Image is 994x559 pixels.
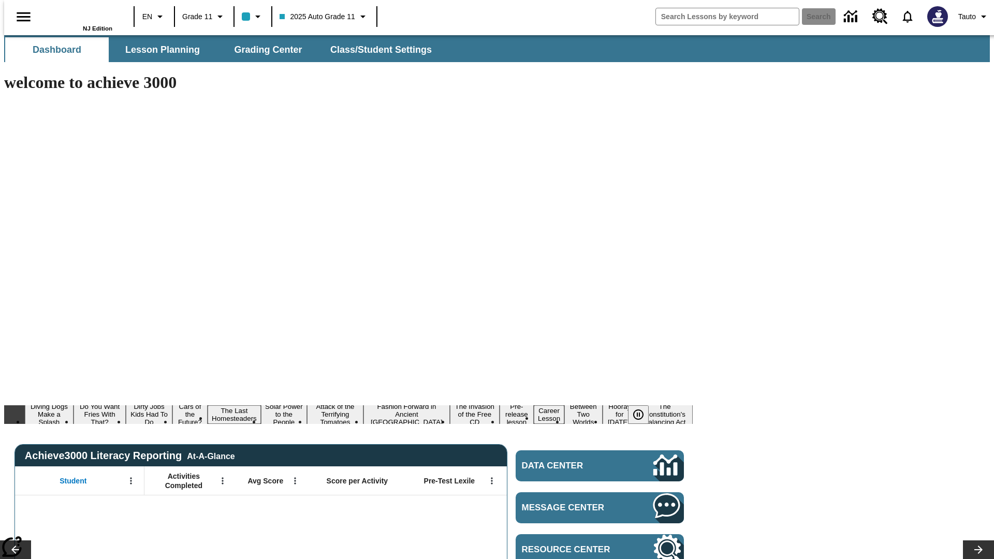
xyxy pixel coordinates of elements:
[522,461,619,471] span: Data Center
[522,503,622,513] span: Message Center
[894,3,921,30] a: Notifications
[838,3,866,31] a: Data Center
[4,73,693,92] h1: welcome to achieve 3000
[656,8,799,25] input: search field
[287,473,303,489] button: Open Menu
[83,25,112,32] span: NJ Edition
[126,401,172,428] button: Slide 3 Dirty Jobs Kids Had To Do
[247,476,283,486] span: Avg Score
[275,7,373,26] button: Class: 2025 Auto Grade 11, Select your class
[516,492,684,523] a: Message Center
[111,37,214,62] button: Lesson Planning
[322,37,440,62] button: Class/Student Settings
[182,11,212,22] span: Grade 11
[603,401,637,428] button: Slide 13 Hooray for Constitution Day!
[484,473,500,489] button: Open Menu
[142,11,152,22] span: EN
[958,11,976,22] span: Tauto
[150,472,218,490] span: Activities Completed
[5,37,109,62] button: Dashboard
[60,476,86,486] span: Student
[45,5,112,25] a: Home
[628,405,659,424] div: Pause
[280,11,355,22] span: 2025 Auto Grade 11
[74,401,126,428] button: Slide 2 Do You Want Fries With That?
[234,44,302,56] span: Grading Center
[307,401,363,428] button: Slide 7 Attack of the Terrifying Tomatoes
[125,44,200,56] span: Lesson Planning
[866,3,894,31] a: Resource Center, Will open in new tab
[216,37,320,62] button: Grading Center
[25,401,74,428] button: Slide 1 Diving Dogs Make a Splash
[33,44,81,56] span: Dashboard
[327,476,388,486] span: Score per Activity
[172,401,208,428] button: Slide 4 Cars of the Future?
[500,401,534,428] button: Slide 10 Pre-release lesson
[178,7,230,26] button: Grade: Grade 11, Select a grade
[954,7,994,26] button: Profile/Settings
[261,401,307,428] button: Slide 6 Solar Power to the People
[963,540,994,559] button: Lesson carousel, Next
[215,473,230,489] button: Open Menu
[637,401,693,428] button: Slide 14 The Constitution's Balancing Act
[4,35,990,62] div: SubNavbar
[564,401,602,428] button: Slide 12 Between Two Worlds
[4,37,441,62] div: SubNavbar
[363,401,450,428] button: Slide 8 Fashion Forward in Ancient Rome
[330,44,432,56] span: Class/Student Settings
[450,401,500,428] button: Slide 9 The Invasion of the Free CD
[516,450,684,481] a: Data Center
[45,4,112,32] div: Home
[534,405,564,424] button: Slide 11 Career Lesson
[628,405,649,424] button: Pause
[522,545,622,555] span: Resource Center
[138,7,171,26] button: Language: EN, Select a language
[927,6,948,27] img: Avatar
[8,2,39,32] button: Open side menu
[921,3,954,30] button: Select a new avatar
[123,473,139,489] button: Open Menu
[187,450,235,461] div: At-A-Glance
[424,476,475,486] span: Pre-Test Lexile
[25,450,235,462] span: Achieve3000 Literacy Reporting
[238,7,268,26] button: Class color is light blue. Change class color
[208,405,261,424] button: Slide 5 The Last Homesteaders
